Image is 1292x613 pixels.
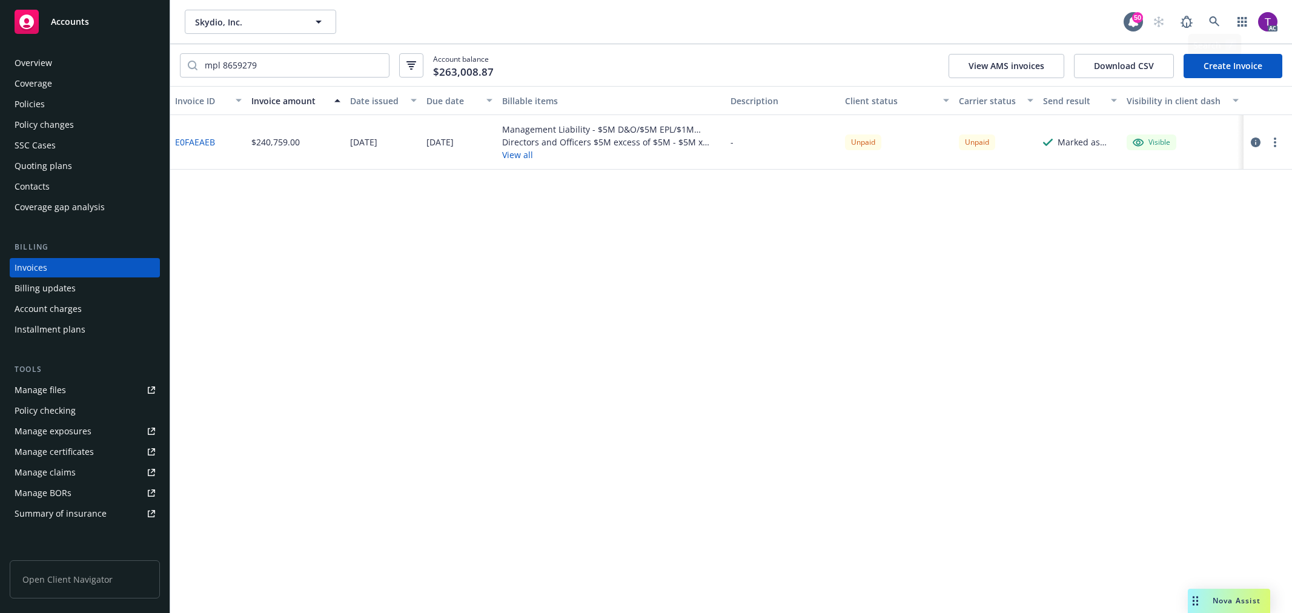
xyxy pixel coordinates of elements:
div: Send result [1043,94,1104,107]
div: Management Liability - $5M D&O/$5M EPL/$1M FID/$1M Crime - 8400-3223 [502,123,721,136]
div: Manage certificates [15,442,94,462]
button: Billable items [497,86,726,115]
a: Coverage [10,74,160,93]
a: Overview [10,53,160,73]
a: Manage claims [10,463,160,482]
a: Report a Bug [1174,10,1199,34]
div: Invoices [15,258,47,277]
div: Invoice ID [175,94,228,107]
div: Manage files [15,380,66,400]
span: $263,008.87 [433,64,494,80]
span: Skydio, Inc. [195,16,300,28]
div: Carrier status [959,94,1019,107]
div: Manage BORs [15,483,71,503]
button: Description [726,86,840,115]
a: Accounts [10,5,160,39]
div: Invoice amount [251,94,327,107]
button: Invoice amount [247,86,345,115]
div: $240,759.00 [251,136,300,148]
div: Visible [1133,137,1170,148]
a: Create Invoice [1184,54,1282,78]
img: photo [1258,12,1277,31]
a: Account charges [10,299,160,319]
div: Coverage gap analysis [15,197,105,217]
div: Billing [10,241,160,253]
input: Filter by keyword... [197,54,389,77]
div: Billable items [502,94,721,107]
a: Policies [10,94,160,114]
div: Client status [845,94,936,107]
svg: Search [188,61,197,70]
div: Analytics hub [10,548,160,560]
div: Quoting plans [15,156,72,176]
div: Coverage [15,74,52,93]
div: Policies [15,94,45,114]
a: Manage files [10,380,160,400]
div: Manage claims [15,463,76,482]
button: Due date [422,86,498,115]
div: SSC Cases [15,136,56,155]
button: Send result [1038,86,1122,115]
a: Switch app [1230,10,1254,34]
div: Overview [15,53,52,73]
a: E0FAEAEB [175,136,215,148]
span: Account balance [433,54,494,76]
button: Date issued [345,86,422,115]
div: Due date [426,94,480,107]
a: Start snowing [1147,10,1171,34]
div: Drag to move [1188,589,1203,613]
a: Manage BORs [10,483,160,503]
a: Billing updates [10,279,160,298]
div: - [730,136,734,148]
div: Date issued [350,94,403,107]
div: Contacts [15,177,50,196]
div: Unpaid [845,134,881,150]
button: Client status [840,86,955,115]
div: Description [730,94,835,107]
button: Invoice ID [170,86,247,115]
div: Manage exposures [15,422,91,441]
a: Quoting plans [10,156,160,176]
div: Installment plans [15,320,85,339]
div: [DATE] [426,136,454,148]
div: Marked as sent [1058,136,1117,148]
div: Policy changes [15,115,74,134]
div: Directors and Officers $5M excess of $5M - $5M x $5M D&O - 47-EMC-330235-03 [502,136,721,148]
div: Summary of insurance [15,504,107,523]
div: Account charges [15,299,82,319]
button: Skydio, Inc. [185,10,336,34]
span: Open Client Navigator [10,560,160,598]
div: 50 [1132,12,1143,23]
span: Nova Assist [1213,595,1261,606]
a: Policy changes [10,115,160,134]
a: Summary of insurance [10,504,160,523]
a: Policy checking [10,401,160,420]
a: Coverage gap analysis [10,197,160,217]
a: Installment plans [10,320,160,339]
div: Billing updates [15,279,76,298]
div: Policy checking [15,401,76,420]
button: View all [502,148,721,161]
button: View AMS invoices [949,54,1064,78]
div: Unpaid [959,134,995,150]
button: Nova Assist [1188,589,1270,613]
div: Tools [10,363,160,376]
a: Search [1202,10,1227,34]
a: Manage certificates [10,442,160,462]
a: Invoices [10,258,160,277]
button: Carrier status [954,86,1038,115]
a: Manage exposures [10,422,160,441]
div: Visibility in client dash [1127,94,1225,107]
span: Accounts [51,17,89,27]
button: Visibility in client dash [1122,86,1244,115]
a: SSC Cases [10,136,160,155]
a: Contacts [10,177,160,196]
button: Download CSV [1074,54,1174,78]
div: [DATE] [350,136,377,148]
